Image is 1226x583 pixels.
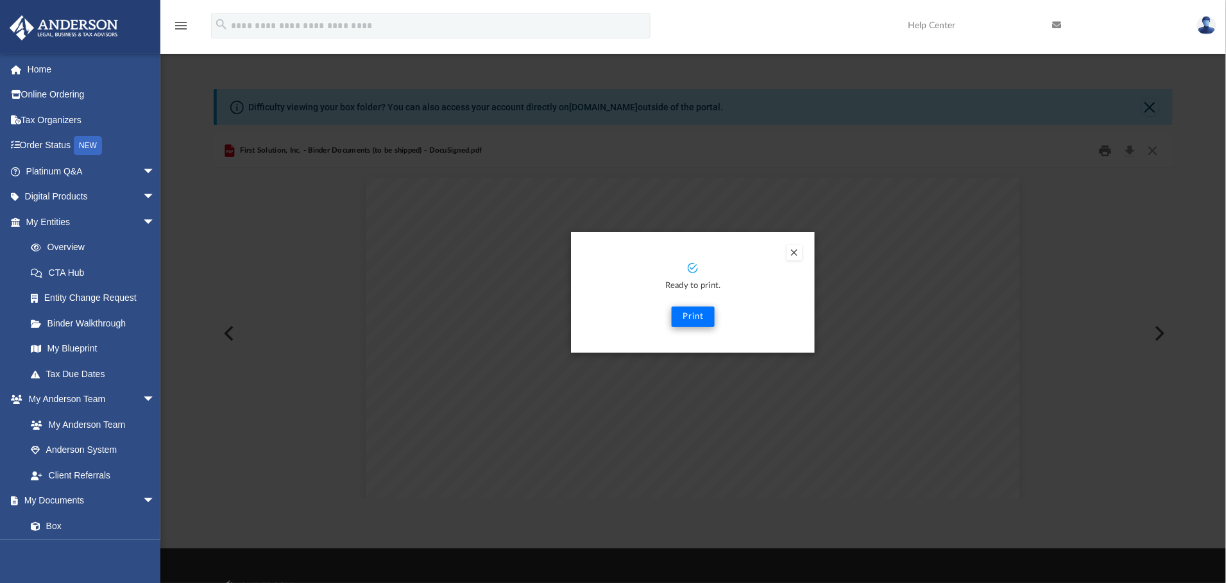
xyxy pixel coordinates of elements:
[74,136,102,155] div: NEW
[18,539,168,564] a: Meeting Minutes
[142,209,168,235] span: arrow_drop_down
[142,488,168,514] span: arrow_drop_down
[9,184,175,210] a: Digital Productsarrow_drop_down
[18,437,168,463] a: Anderson System
[214,17,228,31] i: search
[18,462,168,488] a: Client Referrals
[173,24,189,33] a: menu
[18,260,175,285] a: CTA Hub
[9,387,168,412] a: My Anderson Teamarrow_drop_down
[18,285,175,311] a: Entity Change Request
[9,488,168,514] a: My Documentsarrow_drop_down
[142,387,168,413] span: arrow_drop_down
[9,158,175,184] a: Platinum Q&Aarrow_drop_down
[9,82,175,108] a: Online Ordering
[672,307,715,327] button: Print
[9,107,175,133] a: Tax Organizers
[18,310,175,336] a: Binder Walkthrough
[584,279,802,294] p: Ready to print.
[142,158,168,185] span: arrow_drop_down
[18,336,168,362] a: My Blueprint
[214,134,1173,499] div: Preview
[142,184,168,210] span: arrow_drop_down
[9,209,175,235] a: My Entitiesarrow_drop_down
[9,56,175,82] a: Home
[18,235,175,260] a: Overview
[18,412,162,437] a: My Anderson Team
[18,513,162,539] a: Box
[173,18,189,33] i: menu
[6,15,122,40] img: Anderson Advisors Platinum Portal
[1197,16,1216,35] img: User Pic
[18,361,175,387] a: Tax Due Dates
[9,133,175,159] a: Order StatusNEW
